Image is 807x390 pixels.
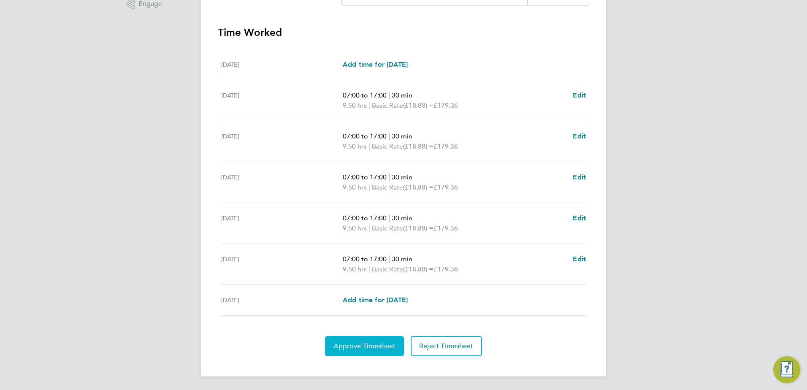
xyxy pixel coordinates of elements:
[368,183,370,191] span: |
[221,254,343,274] div: [DATE]
[392,214,412,222] span: 30 min
[388,214,390,222] span: |
[343,142,367,150] span: 9.50 hrs
[221,172,343,192] div: [DATE]
[221,131,343,152] div: [DATE]
[138,0,162,8] span: Engage
[433,183,458,191] span: £179.36
[392,91,412,99] span: 30 min
[411,336,482,356] button: Reject Timesheet
[573,131,586,141] a: Edit
[388,91,390,99] span: |
[403,101,433,109] span: (£18.88) =
[403,142,433,150] span: (£18.88) =
[221,90,343,111] div: [DATE]
[403,183,433,191] span: (£18.88) =
[372,264,403,274] span: Basic Rate
[343,265,367,273] span: 9.50 hrs
[388,132,390,140] span: |
[343,101,367,109] span: 9.50 hrs
[392,132,412,140] span: 30 min
[403,224,433,232] span: (£18.88) =
[368,224,370,232] span: |
[388,173,390,181] span: |
[343,60,408,70] a: Add time for [DATE]
[573,255,586,263] span: Edit
[218,26,589,39] h3: Time Worked
[573,132,586,140] span: Edit
[419,342,474,350] span: Reject Timesheet
[433,224,458,232] span: £179.36
[372,100,403,111] span: Basic Rate
[372,141,403,152] span: Basic Rate
[388,255,390,263] span: |
[433,265,458,273] span: £179.36
[573,213,586,223] a: Edit
[573,254,586,264] a: Edit
[221,60,343,70] div: [DATE]
[372,223,403,233] span: Basic Rate
[343,183,367,191] span: 9.50 hrs
[333,342,395,350] span: Approve Timesheet
[343,296,408,304] span: Add time for [DATE]
[221,213,343,233] div: [DATE]
[343,91,387,99] span: 07:00 to 17:00
[368,142,370,150] span: |
[372,182,403,192] span: Basic Rate
[368,101,370,109] span: |
[392,173,412,181] span: 30 min
[325,336,404,356] button: Approve Timesheet
[573,91,586,99] span: Edit
[343,224,367,232] span: 9.50 hrs
[343,214,387,222] span: 07:00 to 17:00
[573,173,586,181] span: Edit
[573,90,586,100] a: Edit
[343,173,387,181] span: 07:00 to 17:00
[433,101,458,109] span: £179.36
[403,265,433,273] span: (£18.88) =
[343,132,387,140] span: 07:00 to 17:00
[773,356,800,383] button: Engage Resource Center
[343,295,408,305] a: Add time for [DATE]
[433,142,458,150] span: £179.36
[343,60,408,68] span: Add time for [DATE]
[343,255,387,263] span: 07:00 to 17:00
[221,295,343,305] div: [DATE]
[573,214,586,222] span: Edit
[368,265,370,273] span: |
[392,255,412,263] span: 30 min
[573,172,586,182] a: Edit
